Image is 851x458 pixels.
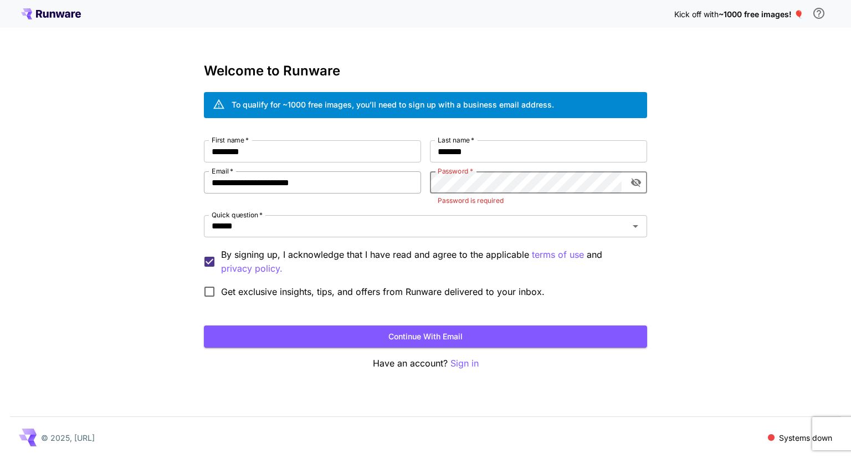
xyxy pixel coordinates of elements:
span: Get exclusive insights, tips, and offers from Runware delivered to your inbox. [221,285,545,298]
button: By signing up, I acknowledge that I have read and agree to the applicable terms of use and [221,262,283,276]
div: To qualify for ~1000 free images, you’ll need to sign up with a business email address. [232,99,554,110]
label: Quick question [212,210,263,220]
p: Systems down [779,432,832,444]
button: Open [628,218,643,234]
p: privacy policy. [221,262,283,276]
label: Last name [438,135,474,145]
h3: Welcome to Runware [204,63,647,79]
span: Kick off with [674,9,719,19]
p: terms of use [532,248,584,262]
button: toggle password visibility [626,172,646,192]
label: Password [438,166,473,176]
p: © 2025, [URL] [41,432,95,444]
button: Sign in [450,357,479,370]
button: By signing up, I acknowledge that I have read and agree to the applicable and privacy policy. [532,248,584,262]
label: First name [212,135,249,145]
button: In order to qualify for free credit, you need to sign up with a business email address and click ... [808,2,830,24]
label: Email [212,166,233,176]
p: Password is required [438,195,639,206]
p: Have an account? [204,357,647,370]
span: ~1000 free images! 🎈 [719,9,803,19]
button: Continue with email [204,325,647,348]
p: By signing up, I acknowledge that I have read and agree to the applicable and [221,248,638,276]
